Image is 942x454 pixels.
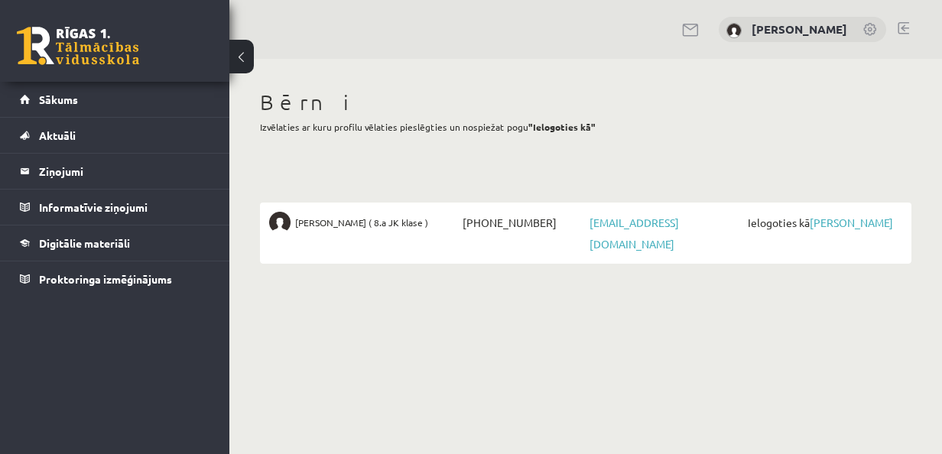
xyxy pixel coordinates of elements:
[39,190,210,225] legend: Informatīvie ziņojumi
[752,21,847,37] a: [PERSON_NAME]
[20,225,210,261] a: Digitālie materiāli
[20,154,210,189] a: Ziņojumi
[295,212,428,233] span: [PERSON_NAME] ( 8.a JK klase )
[20,118,210,153] a: Aktuāli
[39,128,76,142] span: Aktuāli
[17,27,139,65] a: Rīgas 1. Tālmācības vidusskola
[528,121,596,133] b: "Ielogoties kā"
[269,212,291,233] img: Estere Naudiņa-Dannenberga
[20,261,210,297] a: Proktoringa izmēģinājums
[39,92,78,106] span: Sākums
[260,89,911,115] h1: Bērni
[39,272,172,286] span: Proktoringa izmēģinājums
[459,212,586,233] span: [PHONE_NUMBER]
[39,236,130,250] span: Digitālie materiāli
[726,23,742,38] img: Naula Dannenberga
[20,190,210,225] a: Informatīvie ziņojumi
[20,82,210,117] a: Sākums
[39,154,210,189] legend: Ziņojumi
[744,212,902,233] span: Ielogoties kā
[260,120,911,134] p: Izvēlaties ar kuru profilu vēlaties pieslēgties un nospiežat pogu
[810,216,893,229] a: [PERSON_NAME]
[590,216,679,251] a: [EMAIL_ADDRESS][DOMAIN_NAME]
